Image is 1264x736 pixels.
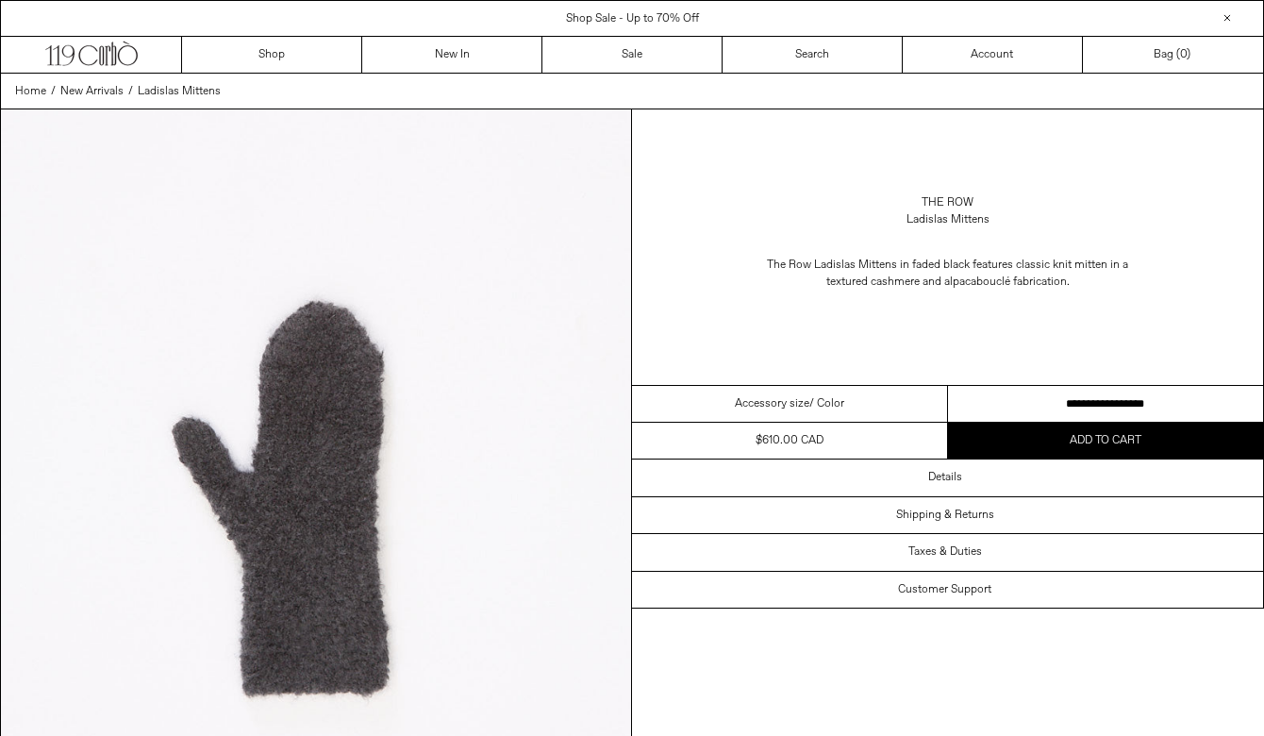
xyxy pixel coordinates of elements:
a: Ladislas Mittens [138,83,221,100]
span: Add to cart [1070,433,1141,448]
span: New Arrivals [60,84,124,99]
span: bouclé fabrication. [976,275,1070,290]
span: 0 [1180,47,1187,62]
h3: Customer Support [898,583,991,596]
span: / [51,83,56,100]
a: New Arrivals [60,83,124,100]
span: Ladislas Mittens [138,84,221,99]
a: The Row [922,194,973,211]
span: / [128,83,133,100]
button: Add to cart [948,423,1264,459]
h3: Shipping & Returns [896,509,994,522]
a: Shop [182,37,362,73]
a: Bag () [1083,37,1263,73]
p: The Row Ladislas Mittens in faded black features classic knit mitten in a textured cashmere and a... [759,247,1137,300]
a: Sale [542,37,723,73]
div: $610.00 CAD [756,432,823,449]
span: Home [15,84,46,99]
span: / Color [809,395,844,412]
a: Search [723,37,903,73]
span: ) [1180,46,1190,63]
div: Ladislas Mittens [906,211,990,228]
a: Home [15,83,46,100]
a: Account [903,37,1083,73]
h3: Taxes & Duties [908,545,982,559]
span: Accessory size [735,395,809,412]
h3: Details [928,471,962,484]
a: New In [362,37,542,73]
a: Shop Sale - Up to 70% Off [566,11,699,26]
